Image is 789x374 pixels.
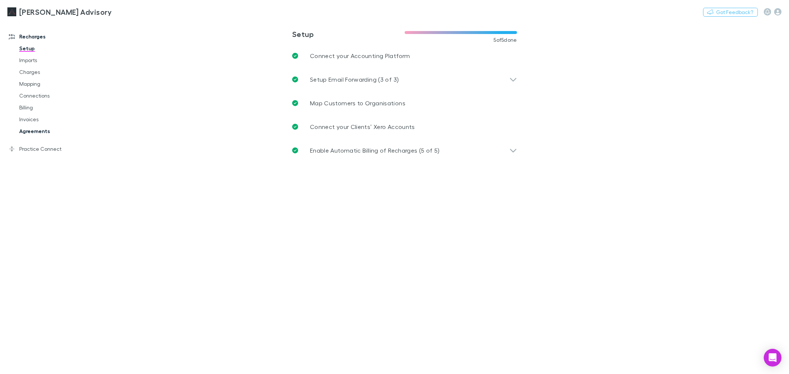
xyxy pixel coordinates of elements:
a: Connections [12,90,102,102]
h3: [PERSON_NAME] Advisory [19,7,112,16]
h3: Setup [292,30,405,38]
a: Map Customers to Organisations [286,91,523,115]
a: Invoices [12,113,102,125]
a: Mapping [12,78,102,90]
p: Connect your Clients’ Xero Accounts [310,122,415,131]
a: Recharges [1,31,102,42]
a: Setup [12,42,102,54]
button: Got Feedback? [703,8,758,17]
a: Billing [12,102,102,113]
div: Setup Email Forwarding (3 of 3) [286,68,523,91]
a: Connect your Accounting Platform [286,44,523,68]
div: Open Intercom Messenger [764,349,782,367]
a: [PERSON_NAME] Advisory [3,3,116,21]
p: Setup Email Forwarding (3 of 3) [310,75,399,84]
p: Map Customers to Organisations [310,99,405,108]
div: Enable Automatic Billing of Recharges (5 of 5) [286,139,523,162]
a: Imports [12,54,102,66]
p: Connect your Accounting Platform [310,51,410,60]
a: Connect your Clients’ Xero Accounts [286,115,523,139]
a: Agreements [12,125,102,137]
a: Practice Connect [1,143,102,155]
span: 5 of 5 done [493,37,517,43]
p: Enable Automatic Billing of Recharges (5 of 5) [310,146,440,155]
img: Liston Newton Advisory's Logo [7,7,16,16]
a: Charges [12,66,102,78]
